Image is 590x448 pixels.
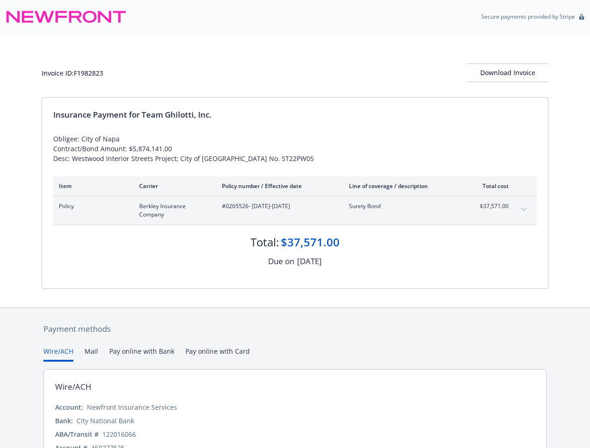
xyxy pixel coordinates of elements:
[349,182,459,190] div: Line of coverage / description
[139,182,207,190] div: Carrier
[222,182,334,190] div: Policy number / Effective date
[42,68,103,78] div: Invoice ID: F1982823
[281,234,340,250] div: $37,571.00
[59,202,124,210] span: Policy
[53,134,537,163] div: Obligee: City of Napa Contract/Bond Amount: $5,874,141.00 Desc: Westwood Interior Streets Project...
[55,402,83,412] div: Account:
[349,202,459,210] span: Surety Bond
[102,429,136,439] div: 122016066
[55,429,99,439] div: ABA/Transit #
[139,202,207,219] span: Berkley Insurance Company
[109,346,174,362] button: Pay online with Bank
[481,13,575,21] p: Secure payments provided by Stripe
[474,182,509,190] div: Total cost
[467,63,548,82] button: Download Invoice
[516,202,531,217] button: expand content
[53,196,537,224] div: PolicyBerkley Insurance Company#0265526- [DATE]-[DATE]Surety Bond$37,571.00expand content
[85,346,98,362] button: Mail
[43,346,73,362] button: Wire/ACH
[55,381,92,393] div: Wire/ACH
[185,346,250,362] button: Pay online with Card
[222,202,334,210] span: #0265526 - [DATE]-[DATE]
[77,416,134,426] div: City National Bank
[250,234,279,250] div: Total:
[297,255,322,267] div: [DATE]
[87,402,177,412] div: Newfront Insurance Services
[467,64,548,82] div: Download Invoice
[43,323,547,335] div: Payment methods
[53,109,537,121] div: Insurance Payment for Team Ghilotti, Inc.
[474,202,509,210] span: $37,571.00
[59,182,124,190] div: Item
[55,416,73,426] div: Bank:
[268,255,294,267] div: Due on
